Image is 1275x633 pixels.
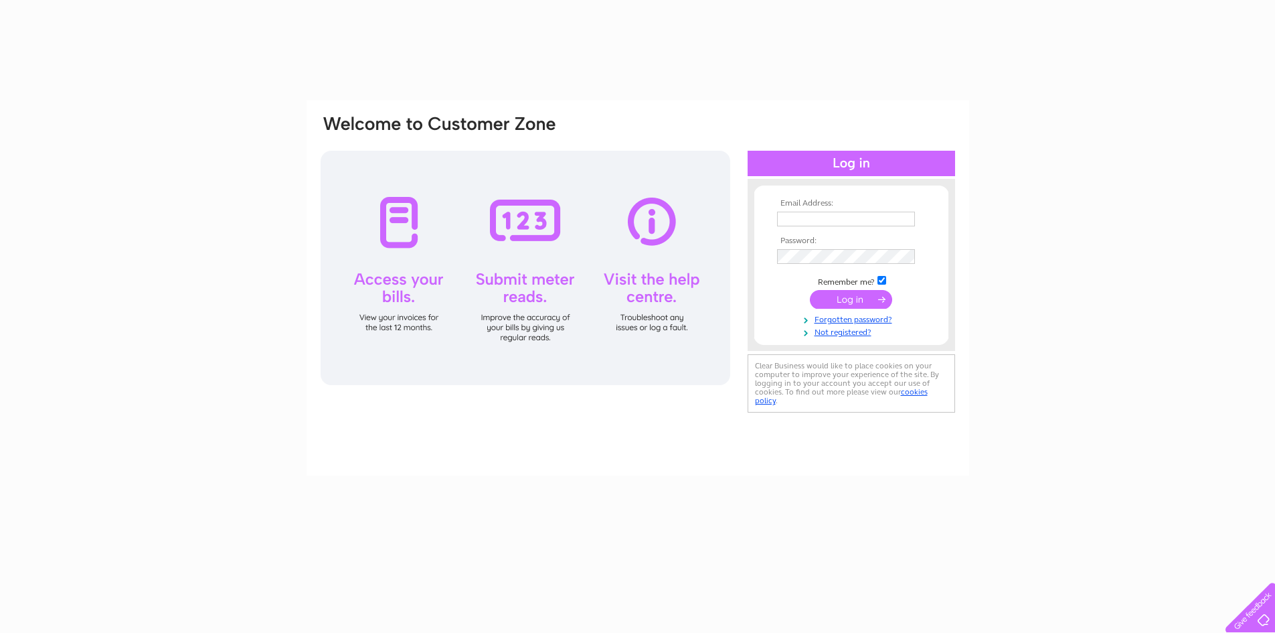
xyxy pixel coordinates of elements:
[755,387,928,405] a: cookies policy
[774,199,929,208] th: Email Address:
[774,274,929,287] td: Remember me?
[777,312,929,325] a: Forgotten password?
[774,236,929,246] th: Password:
[777,325,929,338] a: Not registered?
[748,354,955,413] div: Clear Business would like to place cookies on your computer to improve your experience of the sit...
[810,290,892,309] input: Submit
